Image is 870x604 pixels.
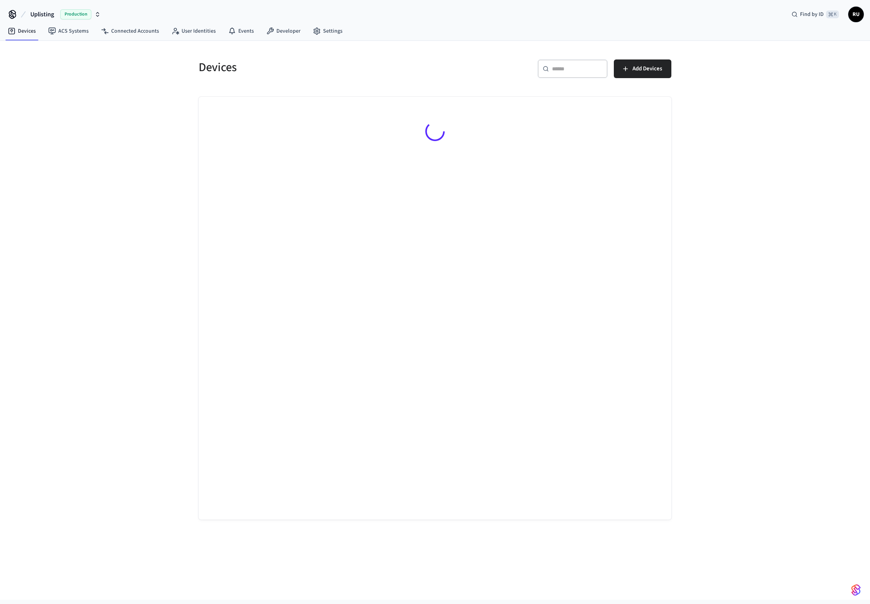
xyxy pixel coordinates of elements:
[222,24,260,38] a: Events
[632,64,662,74] span: Add Devices
[785,7,845,21] div: Find by ID⌘ K
[826,10,839,18] span: ⌘ K
[848,7,864,22] button: RU
[260,24,307,38] a: Developer
[2,24,42,38] a: Devices
[800,10,824,18] span: Find by ID
[30,10,54,19] span: Uplisting
[199,59,430,75] h5: Devices
[165,24,222,38] a: User Identities
[307,24,349,38] a: Settings
[42,24,95,38] a: ACS Systems
[60,9,91,19] span: Production
[614,59,671,78] button: Add Devices
[851,584,861,596] img: SeamLogoGradient.69752ec5.svg
[849,7,863,21] span: RU
[95,24,165,38] a: Connected Accounts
